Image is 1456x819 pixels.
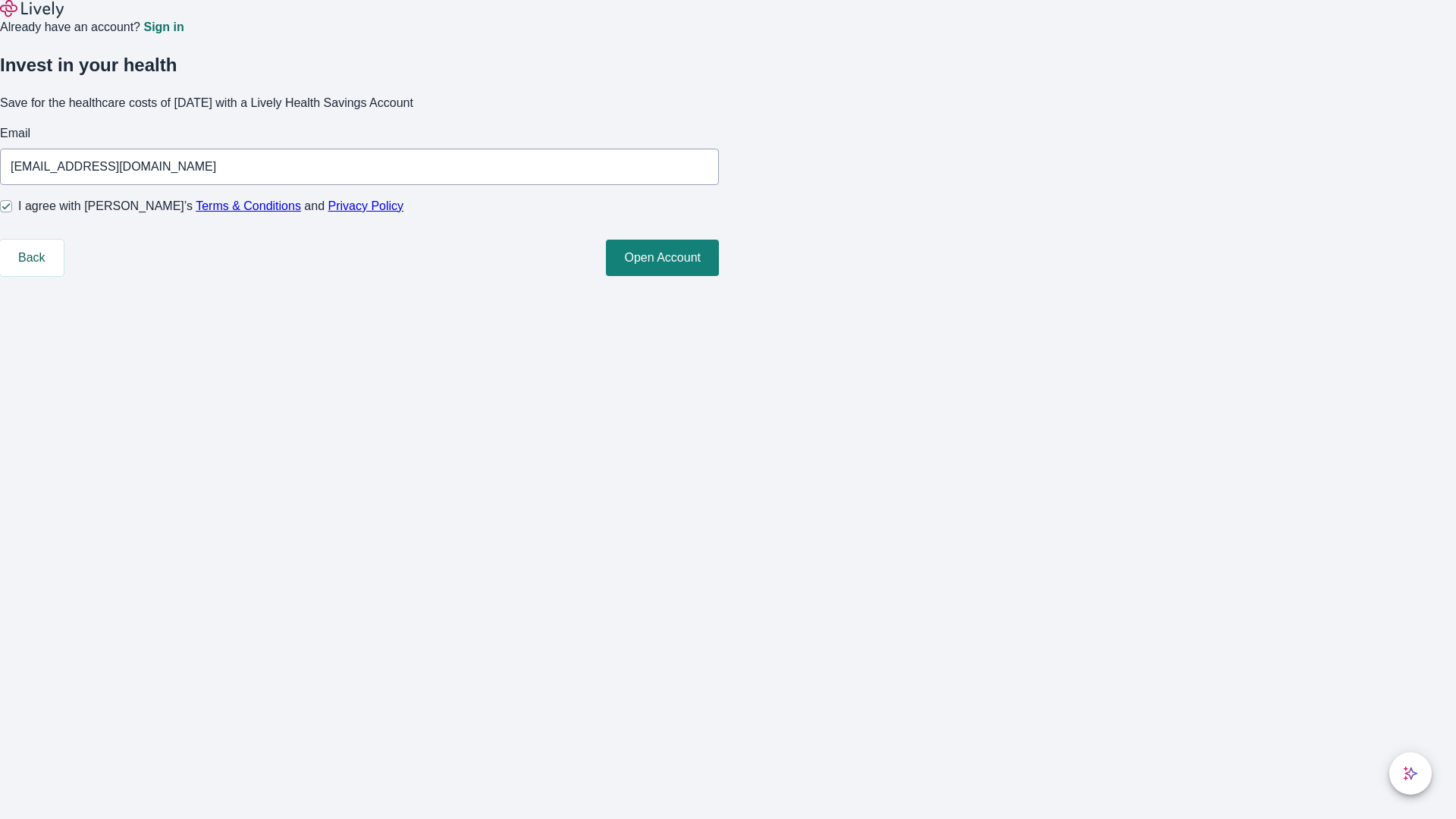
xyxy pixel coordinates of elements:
button: chat [1389,752,1432,795]
a: Privacy Policy [328,199,404,212]
span: I agree with [PERSON_NAME]’s and [18,197,403,215]
a: Terms & Conditions [196,199,301,212]
a: Sign in [143,21,184,33]
button: Open Account [606,240,719,276]
svg: Lively AI Assistant [1403,766,1418,781]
